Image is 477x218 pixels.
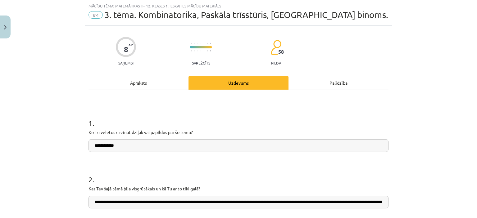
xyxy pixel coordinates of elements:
[198,50,198,51] img: icon-short-line-57e1e144782c952c97e751825c79c345078a6d821885a25fce030b3d8c18986b.svg
[278,49,284,55] span: 58
[89,4,388,8] div: Mācību tēma: Matemātikas ii - 12. klases 1. ieskaites mācību materiāls
[104,10,388,20] span: 3. tēma. Kombinatorika, Paskāla trīsstūris, [GEOGRAPHIC_DATA] binoms.
[89,76,189,90] div: Apraksts
[89,108,388,127] h1: 1 .
[191,43,192,44] img: icon-short-line-57e1e144782c952c97e751825c79c345078a6d821885a25fce030b3d8c18986b.svg
[271,61,281,65] p: pilda
[201,50,201,51] img: icon-short-line-57e1e144782c952c97e751825c79c345078a6d821885a25fce030b3d8c18986b.svg
[270,40,281,55] img: students-c634bb4e5e11cddfef0936a35e636f08e4e9abd3cc4e673bd6f9a4125e45ecb1.svg
[89,129,388,136] p: Ko Tu vēlētos uzzināt dziļāk vai papildus par šo tēmu?
[189,76,288,90] div: Uzdevums
[191,50,192,51] img: icon-short-line-57e1e144782c952c97e751825c79c345078a6d821885a25fce030b3d8c18986b.svg
[4,25,7,29] img: icon-close-lesson-0947bae3869378f0d4975bcd49f059093ad1ed9edebbc8119c70593378902aed.svg
[129,43,133,46] span: XP
[89,11,103,19] span: #4
[192,61,210,65] p: Sarežģīts
[116,61,136,65] p: Saņemsi
[194,50,195,51] img: icon-short-line-57e1e144782c952c97e751825c79c345078a6d821885a25fce030b3d8c18986b.svg
[124,45,128,54] div: 8
[201,43,201,44] img: icon-short-line-57e1e144782c952c97e751825c79c345078a6d821885a25fce030b3d8c18986b.svg
[288,76,388,90] div: Palīdzība
[89,164,388,184] h1: 2 .
[198,43,198,44] img: icon-short-line-57e1e144782c952c97e751825c79c345078a6d821885a25fce030b3d8c18986b.svg
[194,43,195,44] img: icon-short-line-57e1e144782c952c97e751825c79c345078a6d821885a25fce030b3d8c18986b.svg
[89,185,388,192] p: Kas Tev šajā tēmā bija visgrūtākais un kā Tu ar to tiki galā?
